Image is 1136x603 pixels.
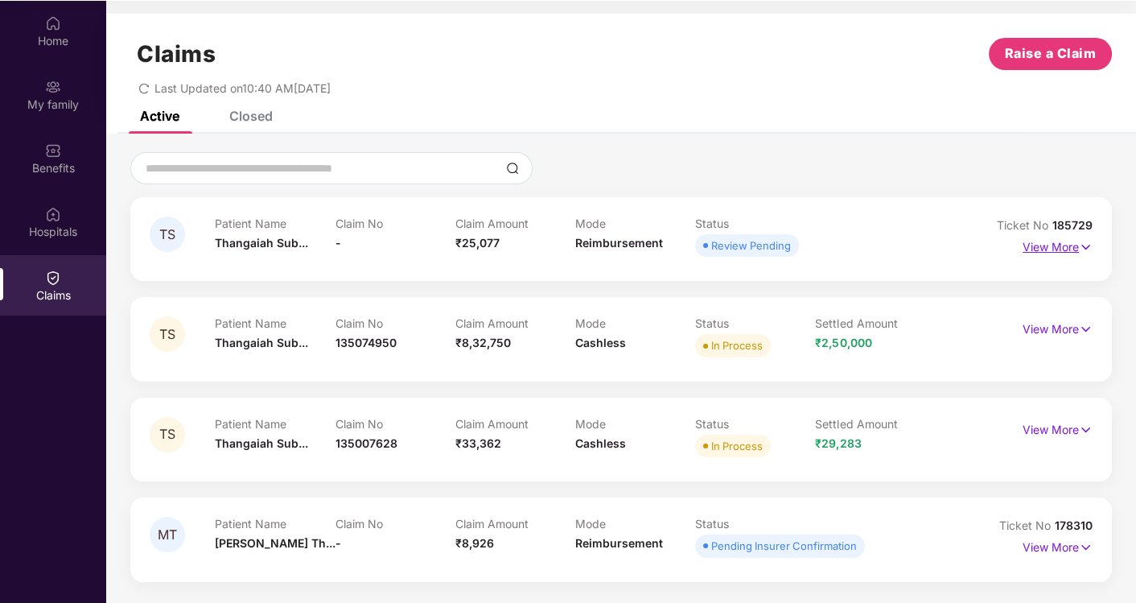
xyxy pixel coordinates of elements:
[695,417,815,431] p: Status
[815,436,861,450] span: ₹29,283
[215,436,308,450] span: Thangaiah Sub...
[215,536,335,550] span: [PERSON_NAME] Th...
[1023,535,1093,556] p: View More
[137,40,216,68] h1: Claims
[159,427,175,441] span: TS
[575,517,695,531] p: Mode
[45,270,61,286] img: svg+xml;base64,PHN2ZyBpZD0iQ2xhaW0iIHhtbG5zPSJodHRwOi8vd3d3LnczLm9yZy8yMDAwL3N2ZyIgd2lkdGg9IjIwIi...
[711,438,763,454] div: In Process
[455,336,511,349] span: ₹8,32,750
[1055,518,1093,532] span: 178310
[45,15,61,31] img: svg+xml;base64,PHN2ZyBpZD0iSG9tZSIgeG1sbnM9Imh0dHA6Ly93d3cudzMub3JnLzIwMDAvc3ZnIiB3aWR0aD0iMjAiIG...
[140,108,179,124] div: Active
[711,538,857,554] div: Pending Insurer Confirmation
[335,336,397,349] span: 135074950
[711,337,763,353] div: In Process
[215,336,308,349] span: Thangaiah Sub...
[335,517,455,531] p: Claim No
[335,417,455,431] p: Claim No
[45,79,61,95] img: svg+xml;base64,PHN2ZyB3aWR0aD0iMjAiIGhlaWdodD0iMjAiIHZpZXdCb3g9IjAgMCAyMCAyMCIgZmlsbD0ibm9uZSIgeG...
[215,316,335,330] p: Patient Name
[575,536,663,550] span: Reimbursement
[215,217,335,230] p: Patient Name
[455,517,575,531] p: Claim Amount
[997,218,1052,232] span: Ticket No
[455,417,575,431] p: Claim Amount
[215,236,308,250] span: Thangaiah Sub...
[215,417,335,431] p: Patient Name
[1079,238,1093,256] img: svg+xml;base64,PHN2ZyB4bWxucz0iaHR0cDovL3d3dy53My5vcmcvMjAwMC9zdmciIHdpZHRoPSIxNyIgaGVpZ2h0PSIxNy...
[1023,234,1093,256] p: View More
[575,417,695,431] p: Mode
[335,217,455,230] p: Claim No
[455,316,575,330] p: Claim Amount
[215,517,335,531] p: Patient Name
[1079,539,1093,556] img: svg+xml;base64,PHN2ZyB4bWxucz0iaHR0cDovL3d3dy53My5vcmcvMjAwMC9zdmciIHdpZHRoPSIxNyIgaGVpZ2h0PSIxNy...
[45,206,61,222] img: svg+xml;base64,PHN2ZyBpZD0iSG9zcGl0YWxzIiB4bWxucz0iaHR0cDovL3d3dy53My5vcmcvMjAwMC9zdmciIHdpZHRoPS...
[455,536,494,550] span: ₹8,926
[989,38,1112,70] button: Raise a Claim
[1023,417,1093,439] p: View More
[335,536,341,550] span: -
[455,436,501,450] span: ₹33,362
[335,236,341,250] span: -
[335,436,397,450] span: 135007628
[335,316,455,330] p: Claim No
[1005,43,1097,64] span: Raise a Claim
[695,316,815,330] p: Status
[1079,421,1093,439] img: svg+xml;base64,PHN2ZyB4bWxucz0iaHR0cDovL3d3dy53My5vcmcvMjAwMC9zdmciIHdpZHRoPSIxNyIgaGVpZ2h0PSIxNy...
[154,81,331,95] span: Last Updated on 10:40 AM[DATE]
[815,316,935,330] p: Settled Amount
[159,228,175,242] span: TS
[1079,320,1093,338] img: svg+xml;base64,PHN2ZyB4bWxucz0iaHR0cDovL3d3dy53My5vcmcvMjAwMC9zdmciIHdpZHRoPSIxNyIgaGVpZ2h0PSIxNy...
[575,236,663,250] span: Reimbursement
[695,217,815,230] p: Status
[575,336,626,349] span: Cashless
[138,81,150,95] span: redo
[158,528,177,542] span: MT
[575,436,626,450] span: Cashless
[575,316,695,330] p: Mode
[506,162,519,175] img: svg+xml;base64,PHN2ZyBpZD0iU2VhcmNoLTMyeDMyIiB4bWxucz0iaHR0cDovL3d3dy53My5vcmcvMjAwMC9zdmciIHdpZH...
[159,328,175,341] span: TS
[45,142,61,159] img: svg+xml;base64,PHN2ZyBpZD0iQmVuZWZpdHMiIHhtbG5zPSJodHRwOi8vd3d3LnczLm9yZy8yMDAwL3N2ZyIgd2lkdGg9Ij...
[455,236,500,250] span: ₹25,077
[575,217,695,230] p: Mode
[695,517,815,531] p: Status
[229,108,273,124] div: Closed
[1023,316,1093,338] p: View More
[711,237,791,254] div: Review Pending
[999,518,1055,532] span: Ticket No
[815,336,871,349] span: ₹2,50,000
[1052,218,1093,232] span: 185729
[815,417,935,431] p: Settled Amount
[455,217,575,230] p: Claim Amount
